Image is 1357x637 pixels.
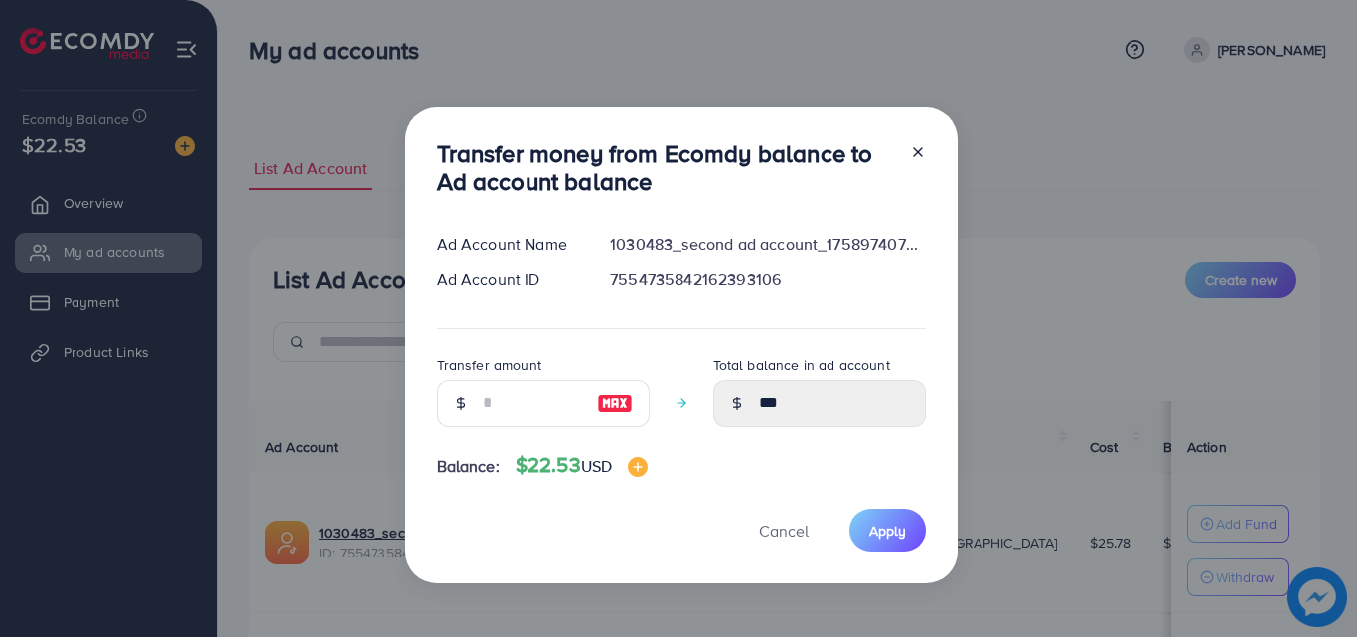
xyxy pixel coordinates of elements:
h4: $22.53 [516,453,648,478]
h3: Transfer money from Ecomdy balance to Ad account balance [437,139,894,197]
span: Balance: [437,455,500,478]
div: 1030483_second ad account_1758974072967 [594,234,941,256]
button: Apply [849,509,926,552]
span: USD [581,455,612,477]
div: Ad Account Name [421,234,595,256]
span: Apply [869,521,906,541]
label: Transfer amount [437,355,541,375]
span: Cancel [759,520,809,542]
img: image [597,392,633,415]
button: Cancel [734,509,833,552]
div: 7554735842162393106 [594,268,941,291]
img: image [628,457,648,477]
label: Total balance in ad account [713,355,890,375]
div: Ad Account ID [421,268,595,291]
